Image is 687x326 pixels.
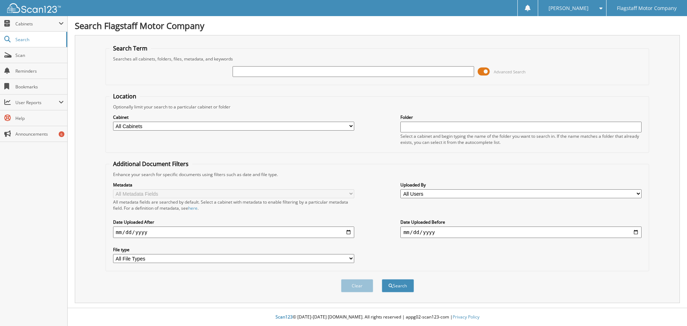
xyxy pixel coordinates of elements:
span: Cabinets [15,21,59,27]
h1: Search Flagstaff Motor Company [75,20,680,31]
label: Cabinet [113,114,354,120]
legend: Location [109,92,140,100]
label: Date Uploaded Before [400,219,642,225]
span: Announcements [15,131,64,137]
a: here [188,205,198,211]
div: Enhance your search for specific documents using filters such as date and file type. [109,171,645,177]
span: Help [15,115,64,121]
span: Reminders [15,68,64,74]
div: Select a cabinet and begin typing the name of the folder you want to search in. If the name match... [400,133,642,145]
label: File type [113,247,354,253]
span: User Reports [15,99,59,106]
div: Searches all cabinets, folders, files, metadata, and keywords [109,56,645,62]
label: Folder [400,114,642,120]
legend: Additional Document Filters [109,160,192,168]
span: Flagstaff Motor Company [617,6,677,10]
span: Search [15,37,63,43]
img: scan123-logo-white.svg [7,3,61,13]
div: Optionally limit your search to a particular cabinet or folder [109,104,645,110]
label: Metadata [113,182,354,188]
a: Privacy Policy [453,314,479,320]
input: start [113,227,354,238]
div: 6 [59,131,64,137]
label: Uploaded By [400,182,642,188]
span: Scan123 [276,314,293,320]
span: Advanced Search [494,69,526,74]
label: Date Uploaded After [113,219,354,225]
div: © [DATE]-[DATE] [DOMAIN_NAME]. All rights reserved | appg02-scan123-com | [68,308,687,326]
span: Scan [15,52,64,58]
input: end [400,227,642,238]
span: Bookmarks [15,84,64,90]
button: Search [382,279,414,292]
div: All metadata fields are searched by default. Select a cabinet with metadata to enable filtering b... [113,199,354,211]
legend: Search Term [109,44,151,52]
span: [PERSON_NAME] [549,6,589,10]
button: Clear [341,279,373,292]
